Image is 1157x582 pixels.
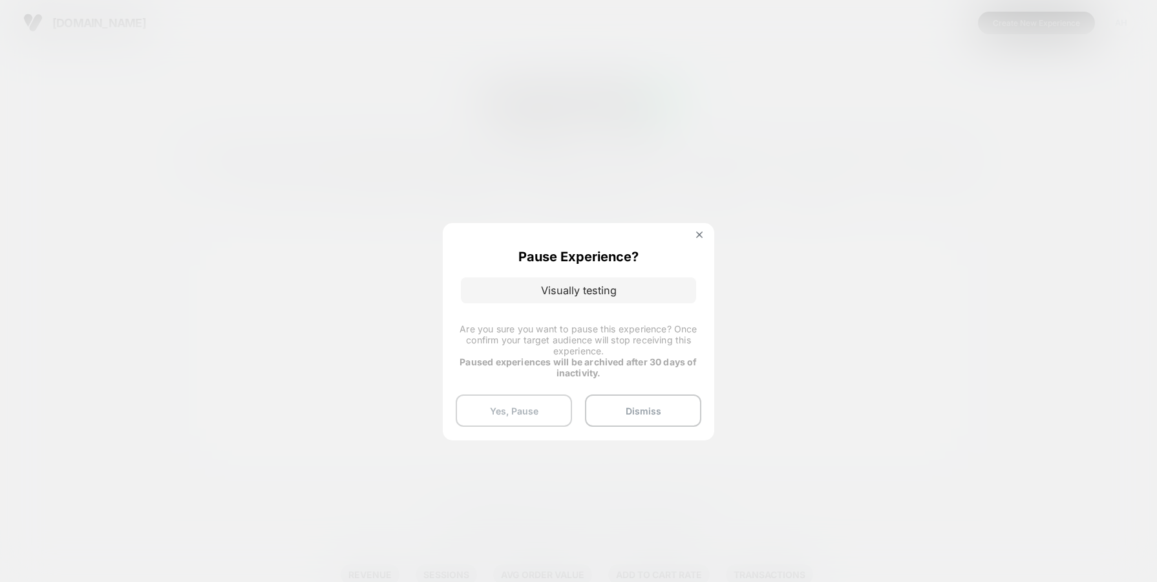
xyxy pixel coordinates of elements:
[696,232,703,238] img: close
[461,277,696,303] p: Visually testing
[460,356,697,378] strong: Paused experiences will be archived after 30 days of inactivity.
[460,323,697,356] span: Are you sure you want to pause this experience? Once confirm your target audience will stop recei...
[456,394,572,427] button: Yes, Pause
[585,394,701,427] button: Dismiss
[518,249,639,264] p: Pause Experience?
